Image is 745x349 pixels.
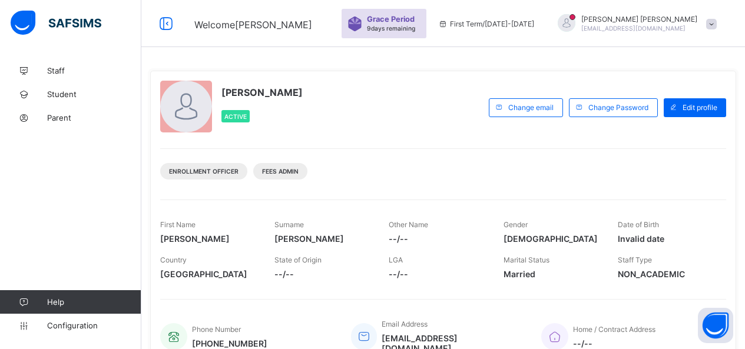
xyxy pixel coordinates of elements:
span: Gender [504,220,528,229]
span: --/-- [274,269,371,279]
span: Home / Contract Address [573,325,655,334]
span: Marital Status [504,255,549,264]
span: Student [47,89,141,99]
span: --/-- [389,269,485,279]
span: Country [160,255,187,264]
span: Change email [508,103,554,112]
span: Email Address [382,320,428,328]
span: First Name [160,220,196,229]
span: 9 days remaining [367,25,415,32]
span: --/-- [389,234,485,244]
span: Edit profile [683,103,717,112]
span: [PERSON_NAME] [160,234,257,244]
span: Staff [47,66,141,75]
span: [GEOGRAPHIC_DATA] [160,269,257,279]
div: MARYOKOH [546,14,723,34]
span: Help [47,297,141,307]
span: [EMAIL_ADDRESS][DOMAIN_NAME] [581,25,686,32]
span: State of Origin [274,255,322,264]
span: LGA [389,255,403,264]
img: safsims [11,11,101,35]
span: NON_ACADEMIC [618,269,714,279]
span: Surname [274,220,304,229]
span: Parent [47,113,141,122]
span: Married [504,269,600,279]
span: Grace Period [367,15,415,24]
span: [PERSON_NAME] [221,87,303,98]
span: Invalid date [618,234,714,244]
span: Date of Birth [618,220,659,229]
span: Enrollment Officer [169,168,239,175]
button: Open asap [698,308,733,343]
span: Staff Type [618,255,652,264]
span: Welcome [PERSON_NAME] [194,19,312,31]
span: session/term information [438,19,534,28]
img: sticker-purple.71386a28dfed39d6af7621340158ba97.svg [347,16,362,31]
span: [PERSON_NAME] [274,234,371,244]
span: [DEMOGRAPHIC_DATA] [504,234,600,244]
span: [PHONE_NUMBER] [192,338,267,348]
span: Configuration [47,321,141,330]
span: Fees Admin [262,168,299,175]
span: Other Name [389,220,428,229]
span: --/-- [573,338,655,348]
span: Active [224,113,247,120]
span: [PERSON_NAME] [PERSON_NAME] [581,15,697,24]
span: Phone Number [192,325,241,334]
span: Change Password [588,103,648,112]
